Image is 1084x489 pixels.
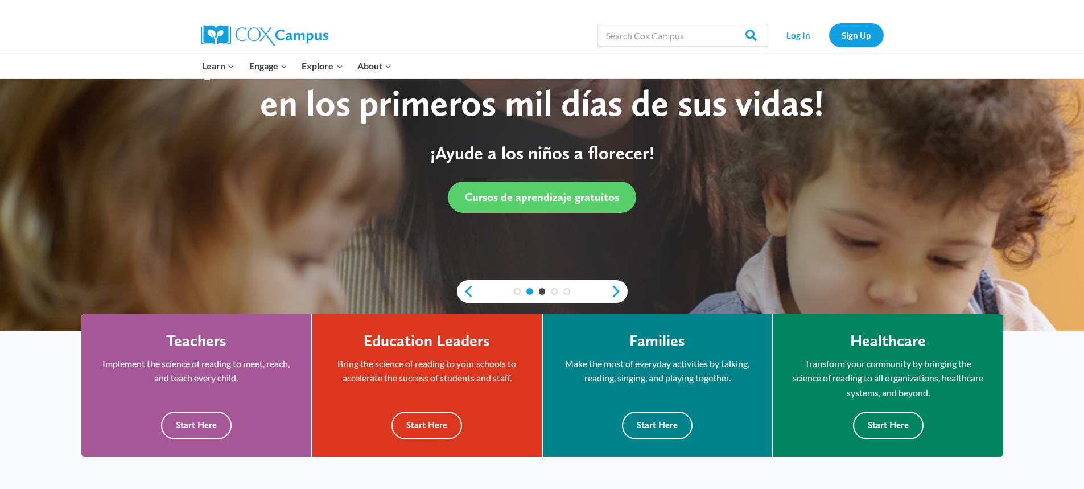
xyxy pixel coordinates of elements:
[457,280,628,303] div: content slider buttons
[597,24,768,47] input: Search Cox Campus
[563,288,570,295] a: 5
[195,54,399,78] nav: Primary Navigation
[312,314,542,457] a: Education Leaders Bring the science of reading to your schools to accelerate the success of stude...
[774,23,884,47] nav: Secondary Navigation
[364,331,490,351] h4: Education Leaders
[81,314,311,457] a: Teachers Implement the science of reading to meet, reach, and teach every child. Start Here
[611,285,628,298] a: next
[187,38,898,126] div: ¡Haz una diferencia en el futuro de los niños en los primeros mil días de sus vidas!
[829,23,884,47] a: Sign Up
[195,54,242,78] button: Child menu of Learn
[329,356,525,385] p: Bring the science of reading to your schools to accelerate the success of students and staff.
[560,356,755,385] p: Make the most of everyday activities by talking, reading, singing, and playing together.
[514,288,521,295] a: 1
[850,331,926,351] h4: Healthcare
[166,331,226,351] h4: Teachers
[448,182,636,213] a: Cursos de aprendizaje gratuitos
[350,54,399,78] button: Child menu of About
[465,190,619,204] span: Cursos de aprendizaje gratuitos
[242,54,295,78] button: Child menu of Engage
[98,356,294,385] p: Implement the science of reading to meet, reach, and teach every child.
[551,288,558,295] a: 4
[187,142,898,164] p: ¡Ayude a los niños a florecer!
[543,314,772,457] a: Families Make the most of everyday activities by talking, reading, singing, and playing together....
[629,331,685,351] h4: Families
[201,25,328,46] img: Cox Campus
[295,54,351,78] button: Child menu of Explore
[391,412,462,439] button: Start Here
[457,285,474,298] a: previous
[853,412,924,439] button: Start Here
[773,314,1003,457] a: Healthcare Transform your community by bringing the science of reading to all organizations, heal...
[790,356,986,400] p: Transform your community by bringing the science of reading to all organizations, healthcare syst...
[526,288,533,295] a: 2
[539,288,546,295] a: 3
[774,23,823,47] a: Log In
[161,412,232,439] button: Start Here
[622,412,693,439] button: Start Here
